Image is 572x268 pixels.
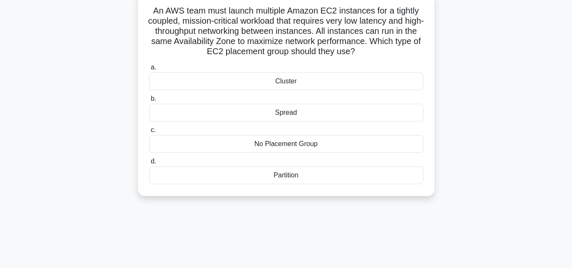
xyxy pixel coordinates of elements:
span: a. [151,64,156,71]
h5: An AWS team must launch multiple Amazon EC2 instances for a tightly coupled, mission-critical wor... [148,6,424,57]
div: Partition [149,166,423,184]
span: b. [151,95,156,102]
div: Cluster [149,72,423,90]
span: c. [151,126,156,133]
div: No Placement Group [149,135,423,153]
span: d. [151,157,156,165]
div: Spread [149,104,423,122]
